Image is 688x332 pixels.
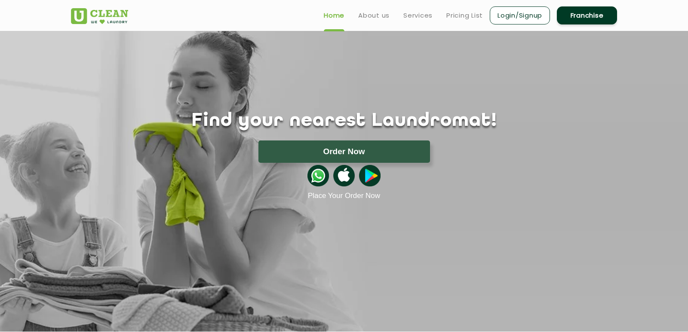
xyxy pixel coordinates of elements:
a: Login/Signup [490,6,550,24]
h1: Find your nearest Laundromat! [64,110,623,132]
a: Franchise [557,6,617,24]
a: Place Your Order Now [308,192,380,200]
button: Order Now [258,140,430,163]
a: About us [358,10,390,21]
a: Services [403,10,433,21]
a: Home [324,10,344,21]
a: Pricing List [446,10,483,21]
img: UClean Laundry and Dry Cleaning [71,8,128,24]
img: apple-icon.png [333,165,355,186]
img: playstoreicon.png [359,165,381,186]
img: whatsappicon.png [307,165,329,186]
